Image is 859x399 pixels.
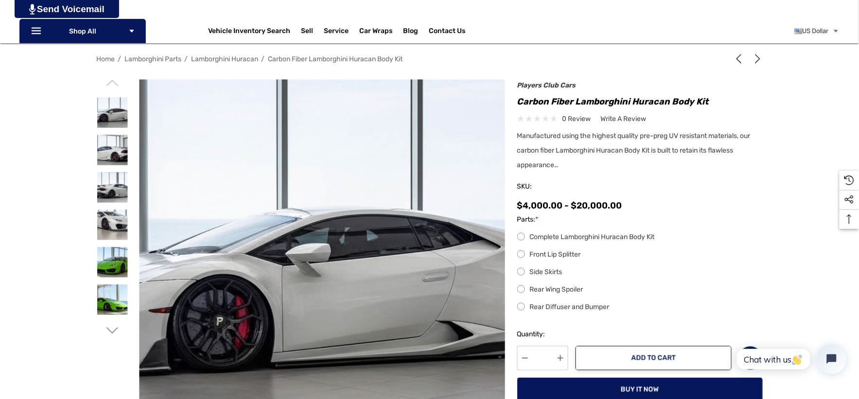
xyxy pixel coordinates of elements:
[517,231,763,243] label: Complete Lamborghini Huracan Body Kit
[106,77,118,89] svg: Go to slide 6 of 6
[301,27,314,37] span: Sell
[106,325,118,337] svg: Go to slide 2 of 6
[403,27,419,37] a: Blog
[840,214,859,224] svg: Top
[517,284,763,295] label: Rear Wing Spoiler
[795,21,840,41] a: USD
[97,135,128,165] img: Players Club Carbon Fiber Lamborghini Huracan Body Kit
[844,175,854,185] svg: Recently Viewed
[301,21,324,41] a: Sell
[517,132,751,169] span: Manufactured using the highest quality pre-preg UV resistant materials, our carbon fiber Lamborgh...
[209,27,291,37] a: Vehicle Inventory Search
[517,214,763,226] label: Parts:
[517,180,566,193] span: SKU:
[517,94,763,109] h1: Carbon Fiber Lamborghini Huracan Body Kit
[517,81,576,89] a: Players Club Cars
[517,266,763,278] label: Side Skirts
[19,19,146,43] p: Shop All
[128,28,135,35] svg: Icon Arrow Down
[97,97,128,128] img: Players Club Carbon Fiber Lamborghini Huracan Body Kit
[517,329,568,340] label: Quantity:
[601,115,647,123] span: Write a Review
[517,249,763,260] label: Front Lip Splitter
[844,195,854,205] svg: Social Media
[576,346,732,370] button: Add to Cart
[429,27,466,37] a: Contact Us
[97,51,763,68] nav: Breadcrumb
[97,209,128,240] img: Players Club Carbon Fiber Lamborghini Huracan Body Kit
[30,26,45,37] svg: Icon Line
[360,21,403,41] a: Car Wraps
[749,54,763,64] a: Next
[517,200,622,211] span: $4,000.00 - $20,000.00
[726,336,855,382] iframe: Tidio Chat
[517,301,763,313] label: Rear Diffuser and Bumper
[97,284,128,315] img: Players Club Carbon Fiber Lamborghini Huracan Body Kit
[192,55,259,63] a: Lamborghini Huracan
[125,55,182,63] a: Lamborghini Parts
[360,27,393,37] span: Car Wraps
[97,172,128,203] img: Players Club Carbon Fiber Lamborghini Huracan Body Kit
[97,247,128,278] img: Players Club Carbon Fiber Lamborghini Huracan Body Kit
[734,54,748,64] a: Previous
[324,27,349,37] a: Service
[562,113,591,125] span: 0 review
[601,113,647,125] a: Write a Review
[97,55,115,63] a: Home
[268,55,403,63] a: Carbon Fiber Lamborghini Huracan Body Kit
